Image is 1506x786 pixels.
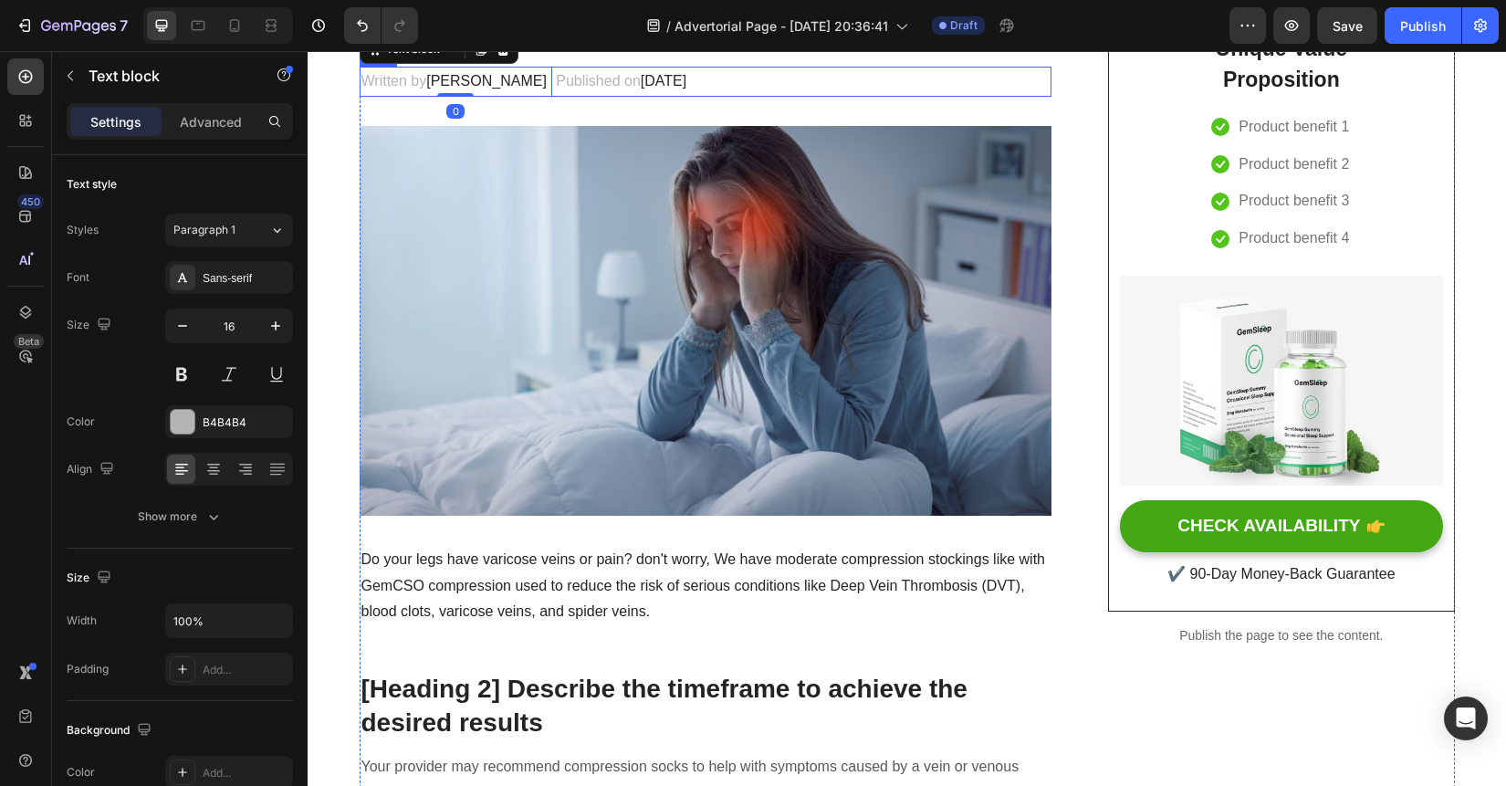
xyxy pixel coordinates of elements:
p: Settings [90,112,141,131]
div: 450 [17,194,44,209]
div: Add... [203,765,288,781]
span: Draft [950,17,978,34]
p: 7 [120,15,128,37]
div: Width [67,613,97,629]
button: CHECK AVAILABILITY [812,449,1135,501]
div: B4B4B4 [203,414,288,431]
span: Save [1333,18,1363,34]
div: CHECK AVAILABILITY [870,464,1052,487]
p: Product benefit 1 [931,63,1041,89]
p: Product benefit 2 [931,100,1041,127]
p: Advanced [180,112,242,131]
div: Show more [138,508,223,526]
img: Alt Image [812,225,1135,435]
div: Size [67,313,115,338]
input: Auto [166,604,292,637]
p: Text block [89,65,244,87]
div: Size [67,566,115,591]
div: Add... [203,662,288,678]
div: Padding [67,661,109,677]
div: Open Intercom Messenger [1444,697,1488,740]
div: Sans-serif [203,270,288,287]
p: Your provider may recommend compression socks to help with symptoms caused by a vein or venous di... [54,703,743,781]
span: Paragraph 1 [173,222,235,238]
span: / [666,16,671,36]
button: Show more [67,500,293,533]
div: Styles [67,222,99,238]
button: Publish [1385,7,1461,44]
div: Publish [1400,16,1446,36]
div: Align [67,457,118,482]
div: Color [67,414,95,430]
button: Save [1317,7,1377,44]
iframe: Design area [308,51,1506,786]
div: Beta [14,334,44,349]
p: Product benefit 4 [931,174,1041,201]
div: Background [67,718,155,743]
div: Text style [67,176,117,193]
p: Publish the page to see the content. [800,575,1146,594]
div: Color [67,764,95,781]
span: Advertorial Page - [DATE] 20:36:41 [675,16,888,36]
div: Undo/Redo [344,7,418,44]
div: Font [67,269,89,286]
p: ✔️ 90-Day Money-Back Guarantee [814,510,1133,537]
button: 7 [7,7,136,44]
p: Product benefit 3 [931,137,1041,163]
button: Paragraph 1 [165,214,293,246]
